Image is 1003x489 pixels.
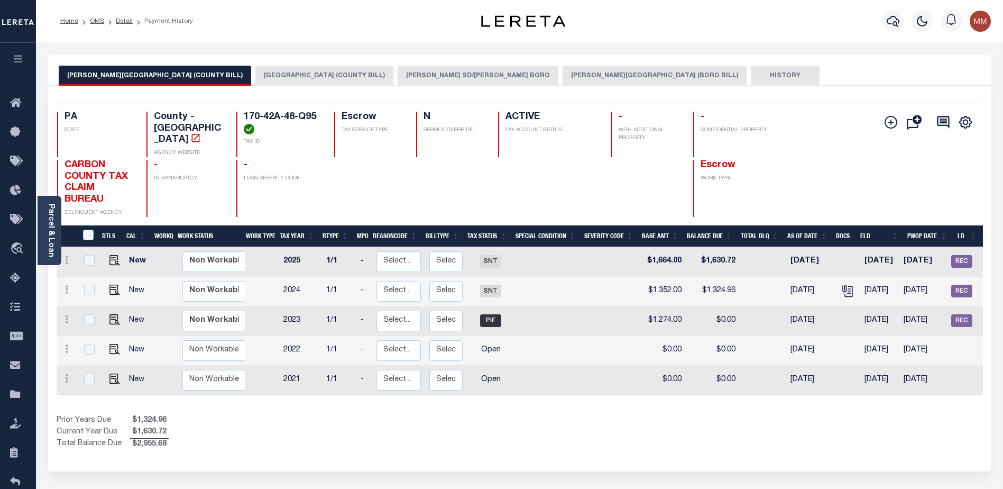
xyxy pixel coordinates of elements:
p: STATE [65,126,134,134]
td: New [125,277,154,306]
th: Tax Status: activate to sort column ascending [463,225,511,247]
p: WITH ADDITIONAL PROPERTY [619,126,680,142]
td: 1/1 [322,336,356,366]
td: New [125,247,154,277]
td: $0.00 [686,336,740,366]
p: LOAN SEVERITY CODE [244,175,321,183]
th: ELD: activate to sort column ascending [856,225,903,247]
th: RType: activate to sort column ascending [318,225,353,247]
td: New [125,336,154,366]
td: Open [467,336,514,366]
h4: County - [GEOGRAPHIC_DATA] [154,112,224,146]
td: [DATE] [899,247,947,277]
td: 2023 [279,306,322,336]
span: $2,955.68 [130,439,169,450]
a: REC [951,317,972,324]
td: [DATE] [786,247,834,277]
a: Detail [116,18,133,24]
td: $0.00 [686,306,740,336]
td: [DATE] [899,336,947,366]
img: logo-dark.svg [481,15,566,27]
td: Prior Years Due [57,415,130,427]
td: 2025 [279,247,322,277]
p: IN BANKRUPTCY [154,175,224,183]
span: $1,324.96 [130,415,169,427]
td: Current Year Due [57,427,130,438]
th: Balance Due: activate to sort column ascending [683,225,737,247]
p: TAX ID [244,138,321,146]
th: Work Type [242,225,275,247]
th: Base Amt: activate to sort column ascending [638,225,683,247]
td: [DATE] [860,306,900,336]
th: &nbsp; [77,225,98,247]
td: [DATE] [899,306,947,336]
button: [PERSON_NAME][GEOGRAPHIC_DATA] (BORO BILL) [563,66,747,86]
td: [DATE] [899,366,947,395]
td: [DATE] [899,277,947,306]
a: Parcel & Loan [47,204,54,257]
p: CONFIDENTIAL PROPERTY [701,126,770,134]
th: LD: activate to sort column ascending [951,225,980,247]
p: WORK TYPE [701,175,770,183]
button: [PERSON_NAME][GEOGRAPHIC_DATA] (COUNTY BILL) [59,66,251,86]
td: [DATE] [786,366,834,395]
button: [PERSON_NAME] SD/[PERSON_NAME] BORO [398,66,558,86]
th: PWOP Date: activate to sort column ascending [903,225,952,247]
h4: 170-42A-48-Q95 [244,112,321,134]
td: [DATE] [786,336,834,366]
td: - [356,306,372,336]
th: &nbsp;&nbsp;&nbsp;&nbsp;&nbsp;&nbsp;&nbsp;&nbsp;&nbsp;&nbsp; [57,225,77,247]
h4: N [424,112,485,123]
th: Total DLQ: activate to sort column ascending [737,225,783,247]
td: [DATE] [860,366,900,395]
th: DTLS [98,225,122,247]
th: BillType: activate to sort column ascending [421,225,463,247]
th: CAL: activate to sort column ascending [122,225,150,247]
td: 1/1 [322,306,356,336]
td: 1/1 [322,247,356,277]
span: Escrow [701,160,735,170]
td: - [356,366,372,395]
span: CARBON COUNTY TAX CLAIM BUREAU [65,160,128,204]
td: 1/1 [322,366,356,395]
th: WorkQ [150,225,173,247]
span: PIF [480,314,501,327]
td: 2022 [279,336,322,366]
img: svg+xml;base64,PHN2ZyB4bWxucz0iaHR0cDovL3d3dy53My5vcmcvMjAwMC9zdmciIHBvaW50ZXItZXZlbnRzPSJub25lIi... [970,11,991,32]
td: New [125,366,154,395]
span: $1,630.72 [130,427,169,438]
td: 2021 [279,366,322,395]
h4: PA [65,112,134,123]
span: REC [951,285,972,297]
td: $1,324.96 [686,277,740,306]
th: Special Condition: activate to sort column ascending [511,225,580,247]
td: $0.00 [641,336,686,366]
td: $1,664.00 [641,247,686,277]
td: - [356,247,372,277]
th: Docs [832,225,857,247]
td: [DATE] [860,336,900,366]
td: - [356,277,372,306]
p: AGENCY WEBSITE [154,149,224,157]
i: travel_explore [10,242,27,256]
button: HISTORY [751,66,820,86]
td: $1,630.72 [686,247,740,277]
th: Severity Code: activate to sort column ascending [580,225,638,247]
a: OMS [90,18,104,24]
th: As of Date: activate to sort column ascending [783,225,832,247]
th: ReasonCode: activate to sort column ascending [369,225,421,247]
td: [DATE] [860,247,900,277]
th: Work Status [173,225,245,247]
span: - [154,160,158,170]
li: Payment History [133,16,193,26]
h4: ACTIVE [505,112,599,123]
span: SNT [480,255,501,268]
td: [DATE] [786,306,834,336]
a: REC [951,258,972,265]
h4: Escrow [342,112,403,123]
span: - [701,112,704,122]
span: REC [951,314,972,327]
span: - [619,112,622,122]
td: $1,352.00 [641,277,686,306]
span: SNT [480,285,501,297]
